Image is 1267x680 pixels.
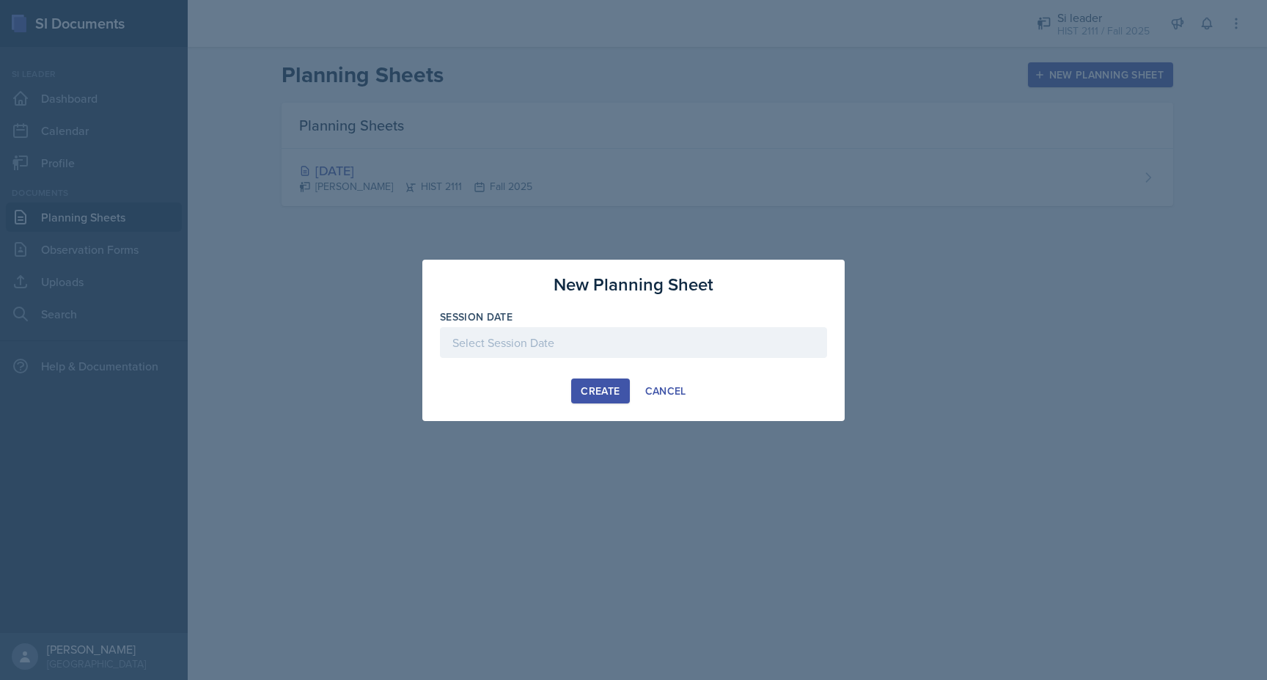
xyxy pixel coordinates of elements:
[571,379,629,403] button: Create
[636,379,696,403] button: Cancel
[440,310,513,324] label: Session Date
[645,385,686,397] div: Cancel
[581,385,620,397] div: Create
[554,271,713,298] h3: New Planning Sheet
